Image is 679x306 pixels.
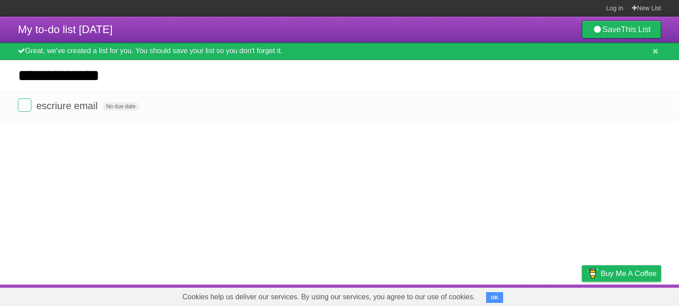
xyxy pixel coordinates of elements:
a: SaveThis List [582,21,661,38]
a: Developers [492,287,529,304]
span: No due date [102,102,139,110]
button: OK [486,292,504,303]
span: Cookies help us deliver our services. By using our services, you agree to our use of cookies. [174,288,484,306]
label: Done [18,98,31,112]
span: escriure email [36,100,100,111]
b: This List [621,25,651,34]
a: About [463,287,482,304]
a: Privacy [570,287,594,304]
a: Terms [540,287,559,304]
span: Buy me a coffee [601,266,657,281]
img: Buy me a coffee [586,266,598,281]
a: Buy me a coffee [582,265,661,282]
a: Suggest a feature [605,287,661,304]
span: My to-do list [DATE] [18,23,113,35]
